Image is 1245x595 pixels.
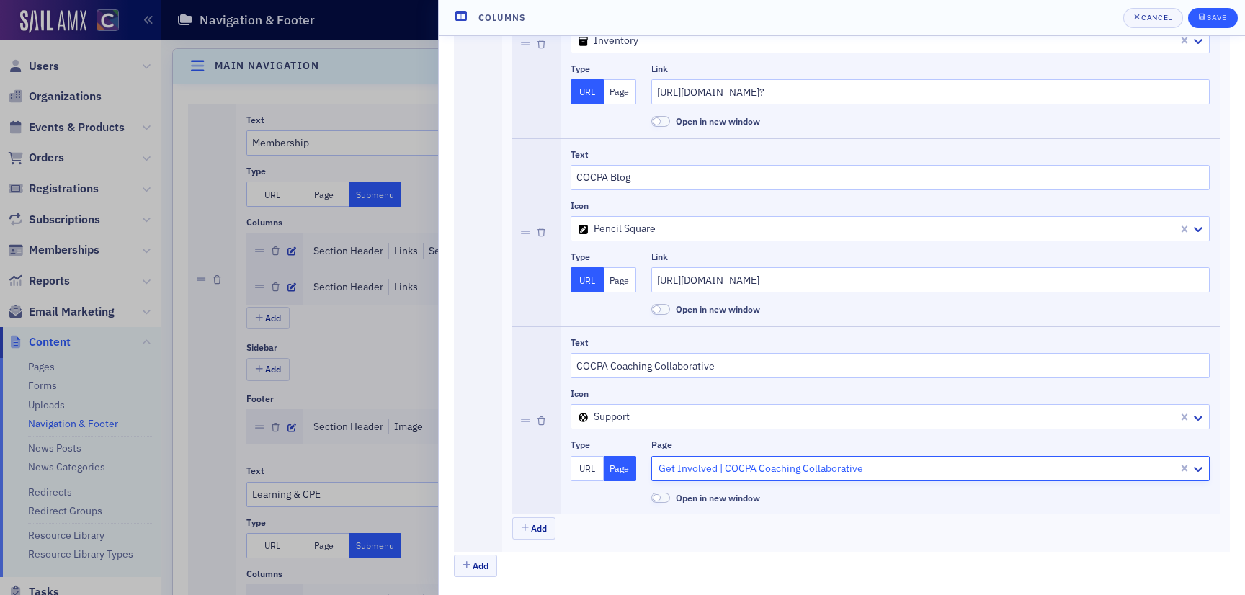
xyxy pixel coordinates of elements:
button: Page [604,79,637,104]
div: Link [651,251,668,262]
button: Add [512,517,555,540]
button: Add [454,555,497,577]
div: Page [651,439,672,450]
div: Cancel [1141,14,1172,22]
div: Save [1207,14,1226,22]
span: Open in new window [651,493,670,504]
button: Save [1188,8,1238,28]
span: Open in new window [676,303,760,315]
button: URL [571,267,604,292]
button: URL [571,456,604,481]
span: Open in new window [676,115,760,127]
span: Open in new window [676,492,760,504]
div: Icon [571,200,589,211]
div: Type [571,439,590,450]
div: Link [651,63,668,74]
div: Text [571,149,589,160]
button: Page [604,267,637,292]
span: Open in new window [651,116,670,127]
div: Type [571,63,590,74]
button: Page [604,456,637,481]
button: URL [571,79,604,104]
h4: Columns [478,11,526,24]
div: Icon [571,388,589,399]
span: Open in new window [651,304,670,315]
button: Cancel [1123,8,1183,28]
div: Text [571,337,589,348]
div: Type [571,251,590,262]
